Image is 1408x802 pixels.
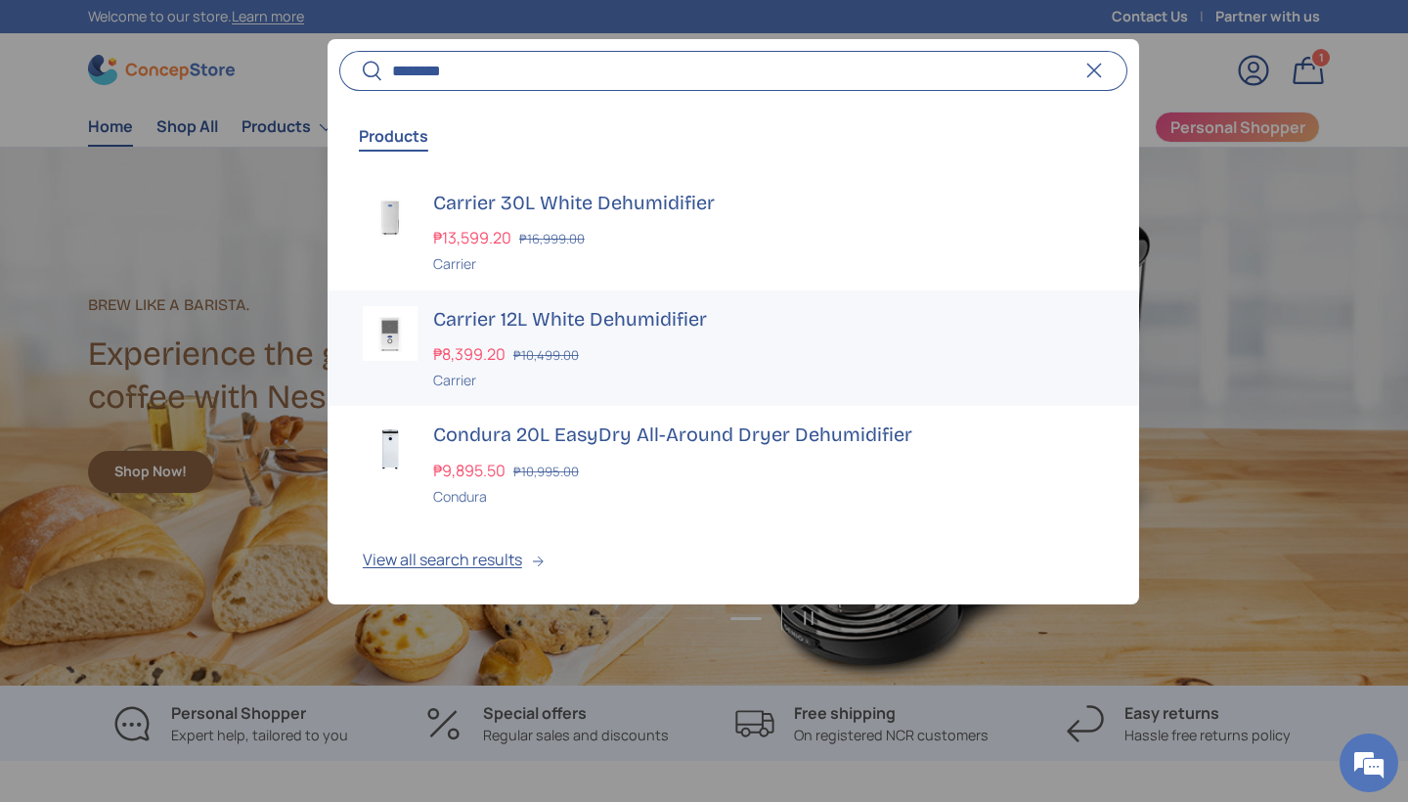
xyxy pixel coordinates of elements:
[328,290,1139,407] a: carrier-dehumidifier-12-liter-full-view-concepstore Carrier 12L White Dehumidifier ₱8,399.20 ₱10,...
[10,534,373,602] textarea: Type your message and hit 'Enter'
[113,246,270,444] span: We're online!
[433,306,1104,334] h3: Carrier 12L White Dehumidifier
[433,343,510,365] strong: ₱8,399.20
[363,306,418,361] img: carrier-dehumidifier-12-liter-full-view-concepstore
[328,522,1139,604] button: View all search results
[102,110,329,135] div: Chat with us now
[328,174,1139,290] a: carrier-dehumidifier-30-liter-full-view-concepstore Carrier 30L White Dehumidifier ₱13,599.20 ₱16...
[321,10,368,57] div: Minimize live chat window
[433,190,1104,217] h3: Carrier 30L White Dehumidifier
[328,406,1139,522] a: condura-easy-dry-dehumidifier-full-view-concepstore.ph Condura 20L EasyDry All-Around Dryer Dehum...
[433,370,1104,390] div: Carrier
[513,346,579,364] s: ₱10,499.00
[359,113,428,158] button: Products
[433,422,1104,449] h3: Condura 20L EasyDry All-Around Dryer Dehumidifier
[363,422,418,476] img: condura-easy-dry-dehumidifier-full-view-concepstore.ph
[363,190,418,245] img: carrier-dehumidifier-30-liter-full-view-concepstore
[433,253,1104,274] div: Carrier
[433,227,516,248] strong: ₱13,599.20
[519,230,585,247] s: ₱16,999.00
[513,463,579,480] s: ₱10,995.00
[433,486,1104,507] div: Condura
[433,460,510,481] strong: ₱9,895.50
